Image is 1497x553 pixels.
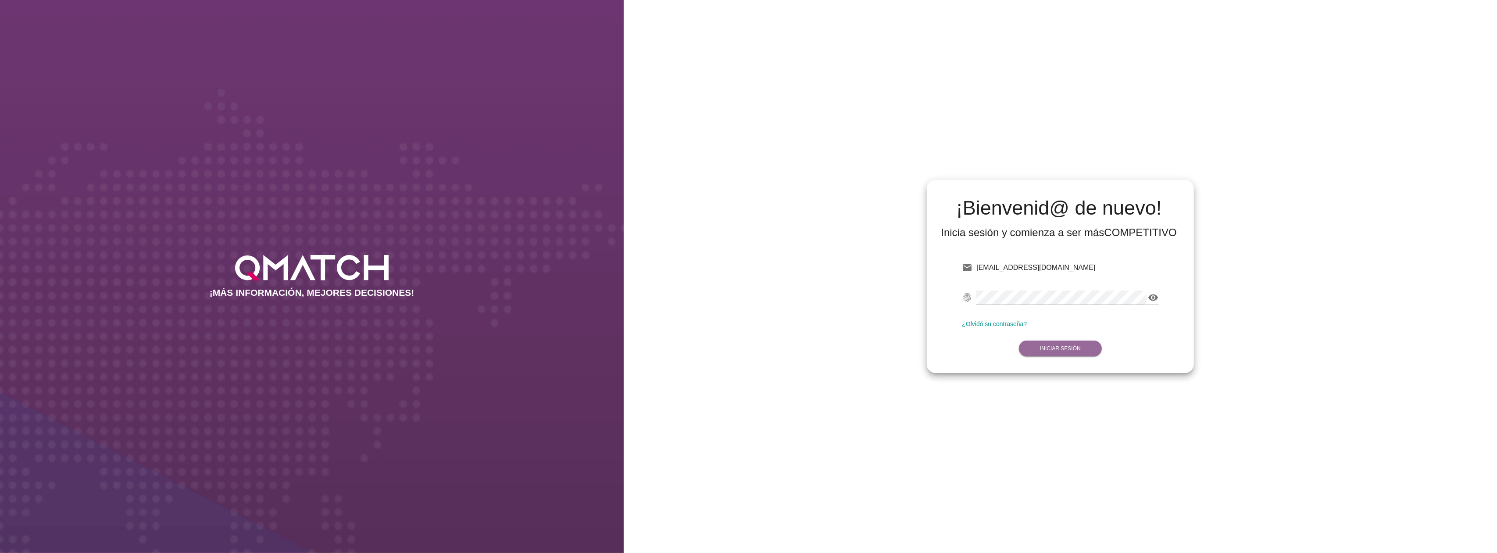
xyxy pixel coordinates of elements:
strong: COMPETITIVO [1104,226,1177,238]
h2: ¡MÁS INFORMACIÓN, MEJORES DECISIONES! [210,287,414,298]
i: visibility [1148,292,1159,303]
h2: ¡Bienvenid@ de nuevo! [941,197,1177,219]
input: E-mail [976,261,1158,275]
i: email [962,262,972,273]
strong: Iniciar Sesión [1040,345,1081,352]
a: ¿Olvidó su contraseña? [962,320,1027,327]
i: fingerprint [962,292,972,303]
div: Inicia sesión y comienza a ser más [941,226,1177,240]
button: Iniciar Sesión [1019,341,1102,356]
